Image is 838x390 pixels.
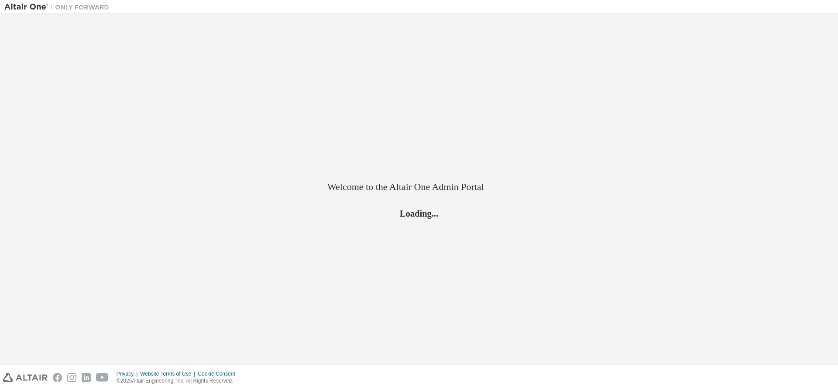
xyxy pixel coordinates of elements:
[4,3,113,11] img: Altair One
[3,373,48,382] img: altair_logo.svg
[117,370,140,377] div: Privacy
[82,373,91,382] img: linkedin.svg
[117,377,240,385] p: © 2025 Altair Engineering, Inc. All Rights Reserved.
[140,370,198,377] div: Website Terms of Use
[53,373,62,382] img: facebook.svg
[96,373,109,382] img: youtube.svg
[198,370,240,377] div: Cookie Consent
[327,181,511,193] h2: Welcome to the Altair One Admin Portal
[327,207,511,219] h2: Loading...
[67,373,76,382] img: instagram.svg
